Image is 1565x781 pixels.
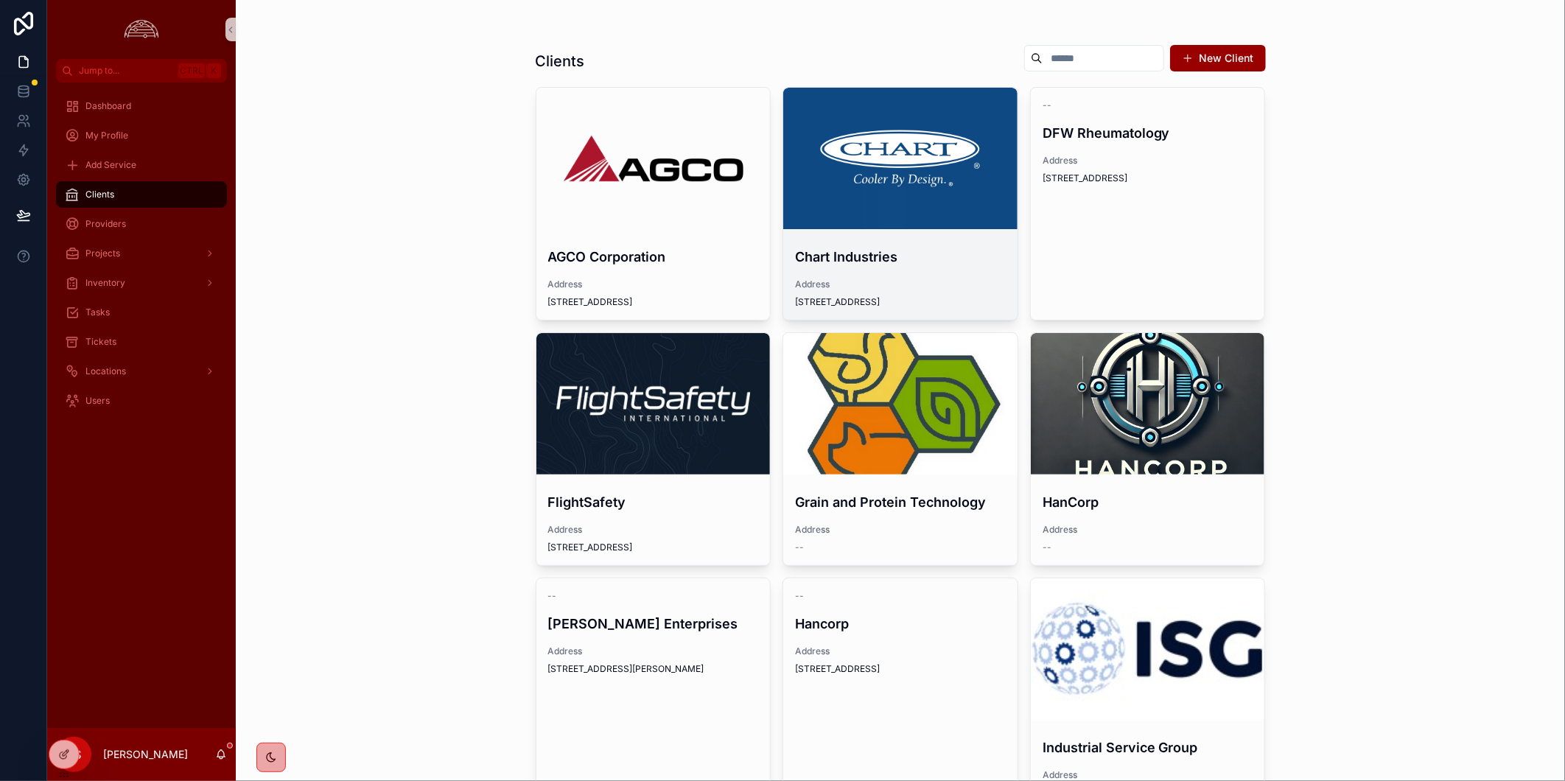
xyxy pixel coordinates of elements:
a: Dashboard [56,93,227,119]
span: Locations [85,365,126,377]
div: channels4_profile.jpg [783,333,1018,474]
span: Dashboard [85,100,131,112]
a: Tasks [56,299,227,326]
span: My Profile [85,130,128,141]
h4: HanCorp [1043,492,1253,512]
a: Tickets [56,329,227,355]
a: Inventory [56,270,227,296]
span: [STREET_ADDRESS] [548,296,759,308]
div: 778c0795d38c4790889d08bccd6235bd28ab7647284e7b1cd2b3dc64200782bb.png [1031,333,1265,474]
h4: Hancorp [795,614,1006,634]
a: My Profile [56,122,227,149]
span: Address [795,645,1006,657]
span: -- [795,590,804,602]
div: the_industrial_service_group_logo.jpeg [1031,578,1265,720]
span: -- [1043,99,1051,111]
span: Users [85,395,110,407]
h4: Industrial Service Group [1043,738,1253,757]
span: [STREET_ADDRESS] [548,542,759,553]
div: scrollable content [47,83,236,433]
a: Users [56,388,227,414]
h4: FlightSafety [548,492,759,512]
h4: AGCO Corporation [548,247,759,267]
a: Add Service [56,152,227,178]
span: Clients [85,189,114,200]
span: [STREET_ADDRESS] [795,296,1006,308]
span: [STREET_ADDRESS][PERSON_NAME] [548,663,759,675]
button: Jump to...CtrlK [56,59,227,83]
span: Address [548,279,759,290]
span: Add Service [85,159,136,171]
span: Address [1043,155,1253,167]
h1: Clients [536,51,585,71]
a: Grain and Protein TechnologyAddress-- [782,332,1018,566]
span: [STREET_ADDRESS] [795,663,1006,675]
div: 1633977066381.jpeg [536,333,771,474]
span: Tickets [85,336,116,348]
h4: DFW Rheumatology [1043,123,1253,143]
span: Address [548,524,759,536]
span: K [208,65,220,77]
a: Chart IndustriesAddress[STREET_ADDRESS] [782,87,1018,321]
a: AGCO CorporationAddress[STREET_ADDRESS] [536,87,771,321]
span: Ctrl [178,63,205,78]
span: Providers [85,218,126,230]
a: Clients [56,181,227,208]
h4: [PERSON_NAME] Enterprises [548,614,759,634]
a: --DFW RheumatologyAddress[STREET_ADDRESS] [1030,87,1266,321]
a: FlightSafetyAddress[STREET_ADDRESS] [536,332,771,566]
span: Inventory [85,277,125,289]
span: Address [795,524,1006,536]
div: AGCO-Logo.wine-2.png [536,88,771,229]
a: Locations [56,358,227,385]
span: Address [795,279,1006,290]
a: Projects [56,240,227,267]
span: Address [1043,769,1253,781]
p: [PERSON_NAME] [103,747,188,762]
span: Address [548,645,759,657]
span: Jump to... [79,65,172,77]
a: Providers [56,211,227,237]
span: -- [548,590,557,602]
span: Tasks [85,307,110,318]
span: -- [795,542,804,553]
span: -- [1043,542,1051,553]
div: 1426109293-7d24997d20679e908a7df4e16f8b392190537f5f73e5c021cd37739a270e5c0f-d.png [783,88,1018,229]
h4: Chart Industries [795,247,1006,267]
span: [STREET_ADDRESS] [1043,172,1253,184]
button: New Client [1170,45,1266,71]
a: HanCorpAddress-- [1030,332,1266,566]
img: App logo [120,18,163,41]
span: Projects [85,248,120,259]
span: Address [1043,524,1253,536]
h4: Grain and Protein Technology [795,492,1006,512]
